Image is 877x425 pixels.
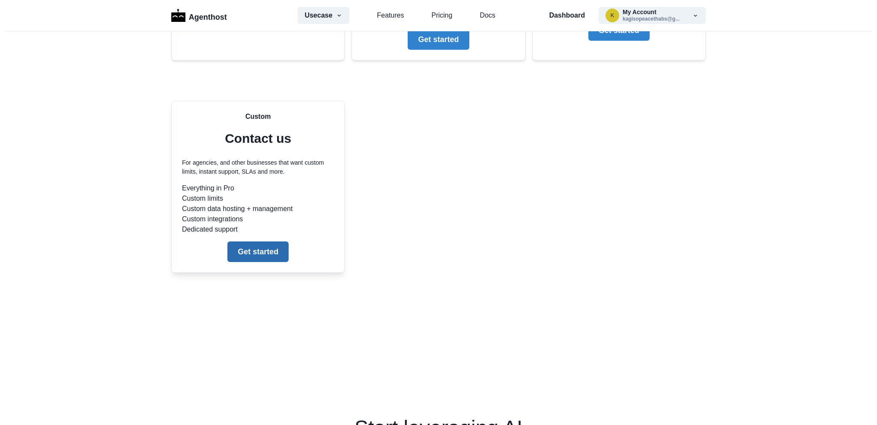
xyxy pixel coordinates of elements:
[189,8,227,23] p: Agenthost
[182,193,334,204] p: Custom limits
[171,9,185,22] img: Logo
[225,129,291,148] p: Contact us
[227,241,289,262] button: Get started
[377,10,404,21] a: Features
[245,112,271,122] p: Custom
[298,7,349,24] button: Usecase
[549,10,585,21] a: Dashboard
[182,183,334,193] p: Everything in Pro
[182,158,334,176] p: For agencies, and other businesses that want custom limits, instant support, SLAs and more.
[182,224,334,235] p: Dedicated support
[408,29,469,50] button: Get started
[182,204,334,214] p: Custom data hosting + management
[480,10,495,21] a: Docs
[431,10,452,21] a: Pricing
[171,8,227,23] a: LogoAgenthost
[182,214,334,224] p: Custom integrations
[599,7,706,24] button: kagisopeacethabs@gmail.comMy Accountkagisopeacethabs@g...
